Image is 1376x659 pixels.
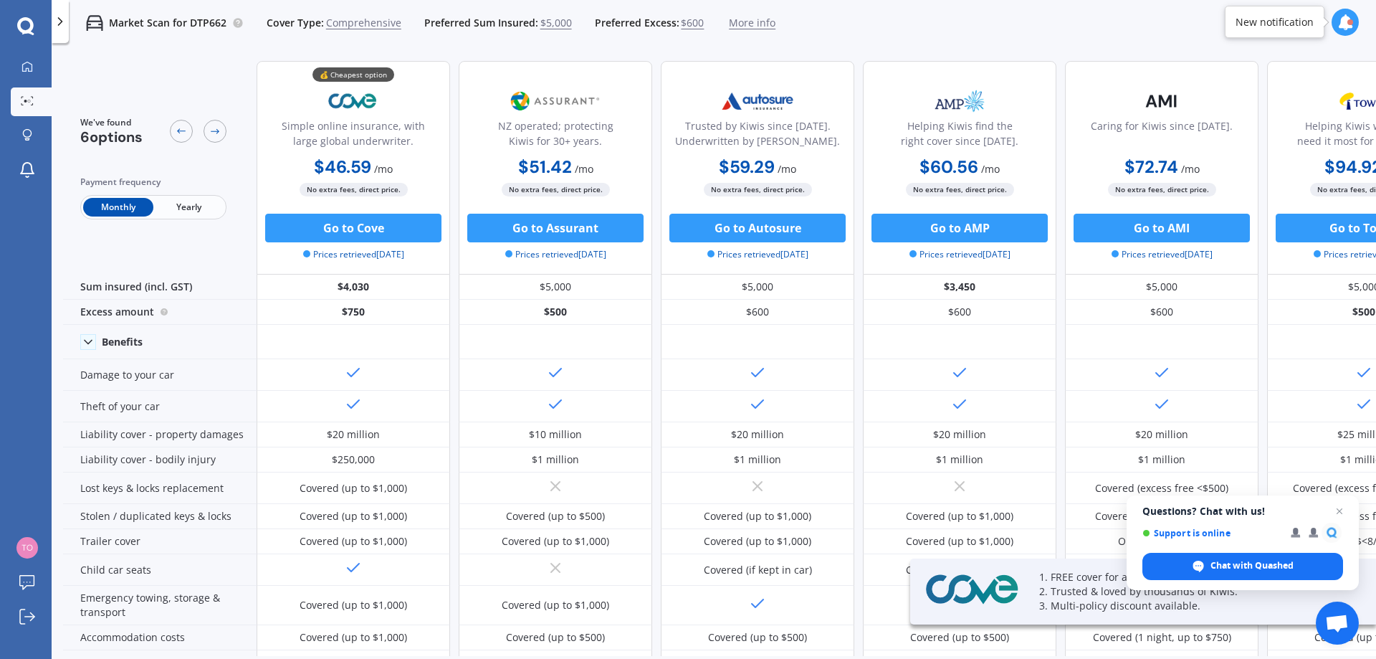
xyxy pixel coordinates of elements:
div: $1 million [936,452,983,467]
div: Option $<1/month [1118,534,1206,549]
div: $600 [1065,300,1258,325]
div: $600 [661,300,854,325]
b: $46.59 [314,156,371,178]
div: $600 [863,300,1056,325]
div: Covered (if kept in car) [704,563,812,577]
div: Caring for Kiwis since [DATE]. [1091,118,1233,154]
p: 1. FREE cover for a month (up to $100) with Quashed. [1039,570,1340,584]
div: Child car seats [63,554,257,586]
div: Covered (up to $500) [708,630,807,645]
div: Covered (up to $1,000) [300,630,407,645]
span: No extra fees, direct price. [906,183,1014,196]
p: Market Scan for DTP662 [109,16,226,30]
span: $5,000 [540,16,572,30]
div: $20 million [1135,427,1188,442]
div: $5,000 [1065,275,1258,300]
div: Theft of your car [63,391,257,422]
div: Covered (up to $500) [910,630,1009,645]
div: Damage to your car [63,359,257,391]
img: Assurant.png [508,83,603,119]
span: Comprehensive [326,16,401,30]
div: Covered (1 night, up to $750) [1093,630,1231,645]
div: Covered (up to $1,000) [502,598,609,612]
span: Prices retrieved [DATE] [1112,248,1213,261]
span: Prices retrieved [DATE] [303,248,404,261]
div: Covered (up to $1,000) [300,598,407,612]
div: $4,030 [257,275,450,300]
img: AMP.webp [912,83,1007,119]
div: Covered (up to $1,000) [704,509,811,523]
div: $3,450 [863,275,1056,300]
div: Trailer cover [63,529,257,554]
span: Prices retrieved [DATE] [505,248,606,261]
div: $5,000 [459,275,652,300]
span: Support is online [1142,528,1281,539]
div: $20 million [327,427,380,442]
div: Liability cover - bodily injury [63,447,257,473]
span: / mo [981,162,1000,176]
div: $250,000 [332,452,375,467]
div: Covered (excess free <$500) [1095,481,1228,496]
span: / mo [374,162,393,176]
div: Covered (up to $1,000) [906,509,1013,523]
div: Trusted by Kiwis since [DATE]. Underwritten by [PERSON_NAME]. [673,118,842,154]
div: $5,000 [661,275,854,300]
div: Sum insured (incl. GST) [63,275,257,300]
span: Questions? Chat with us! [1142,506,1343,517]
span: 6 options [80,128,143,146]
div: $20 million [933,427,986,442]
div: Covered (up to $500) [506,509,605,523]
span: / mo [1181,162,1200,176]
button: Go to Assurant [467,214,644,242]
div: Excess amount [63,300,257,325]
button: Go to AMP [871,214,1048,242]
span: No extra fees, direct price. [1108,183,1216,196]
div: Covered (up to $500) [506,630,605,645]
img: AMI-text-1.webp [1114,83,1209,119]
span: No extra fees, direct price. [502,183,610,196]
div: Accommodation costs [63,625,257,650]
div: Covered (up to $1,000) [300,534,407,549]
div: $1 million [1138,452,1185,467]
span: Cover Type: [267,16,324,30]
img: 846dd486f376ce039d3a72f5f53c55ac [16,537,38,559]
span: $600 [681,16,704,30]
div: New notification [1236,15,1314,29]
div: Helping Kiwis find the right cover since [DATE]. [875,118,1044,154]
div: Covered (up to $1,000) [704,534,811,549]
div: Payment frequency [80,175,226,189]
span: No extra fees, direct price. [704,183,812,196]
button: Go to Autosure [669,214,846,242]
div: $10 million [529,427,582,442]
div: Covered (if kept in car) [906,563,1014,577]
span: Close chat [1331,503,1348,520]
span: No extra fees, direct price. [300,183,408,196]
span: Chat with Quashed [1210,559,1294,572]
b: $60.56 [919,156,978,178]
div: Liability cover - property damages [63,422,257,447]
div: $20 million [731,427,784,442]
span: / mo [575,162,593,176]
img: Cove.webp [922,572,1022,608]
p: 2. Trusted & loved by thousands of Kiwis. [1039,584,1340,599]
span: More info [729,16,775,30]
div: Stolen / duplicated keys & locks [63,504,257,529]
span: Monthly [83,198,153,217]
img: Autosure.webp [710,83,805,119]
div: Open chat [1316,602,1359,645]
button: Go to AMI [1074,214,1250,242]
span: Preferred Excess: [595,16,679,30]
span: Yearly [153,198,224,217]
span: Prices retrieved [DATE] [707,248,808,261]
div: Simple online insurance, with large global underwriter. [269,118,438,154]
button: Go to Cove [265,214,441,242]
img: Cove.webp [306,83,401,119]
div: Covered (up to $1,000) [300,509,407,523]
div: $500 [459,300,652,325]
div: Benefits [102,336,143,349]
div: Chat with Quashed [1142,553,1343,580]
div: Covered (up to $1,000) [300,481,407,496]
div: $1 million [734,452,781,467]
p: 3. Multi-policy discount available. [1039,599,1340,613]
div: $750 [257,300,450,325]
